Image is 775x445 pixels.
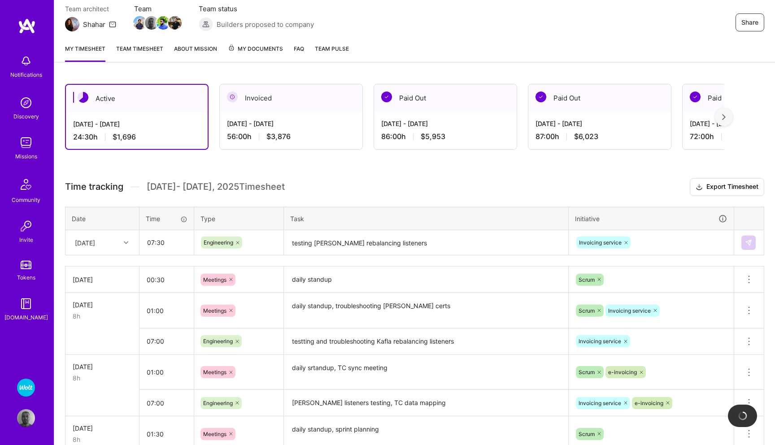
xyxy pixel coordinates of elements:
[690,178,764,196] button: Export Timesheet
[145,16,158,30] img: Team Member Avatar
[381,132,509,141] div: 86:00 h
[147,181,285,192] span: [DATE] - [DATE] , 2025 Timesheet
[139,329,194,353] input: HH:MM
[17,295,35,313] img: guide book
[15,379,37,397] a: Wolt - Fintech: Payments Expansion Team
[203,307,226,314] span: Meetings
[203,276,226,283] span: Meetings
[738,411,747,420] img: loading
[157,16,170,30] img: Team Member Avatar
[15,409,37,427] a: User Avatar
[285,294,567,327] textarea: daily standup, troubleshooting [PERSON_NAME] certs
[66,85,208,112] div: Active
[139,391,194,415] input: HH:MM
[736,13,764,31] button: Share
[157,15,169,31] a: Team Member Avatar
[19,235,33,244] div: Invite
[73,423,132,433] div: [DATE]
[10,70,42,79] div: Notifications
[315,44,349,62] a: Team Pulse
[579,239,622,246] span: Invoicing service
[199,4,314,13] span: Team status
[227,119,355,128] div: [DATE] - [DATE]
[17,52,35,70] img: bell
[140,231,193,254] input: HH:MM
[199,17,213,31] img: Builders proposed to company
[146,15,157,31] a: Team Member Avatar
[75,238,95,247] div: [DATE]
[73,435,132,444] div: 8h
[83,20,105,29] div: Shahar
[220,84,362,112] div: Invoiced
[13,112,39,121] div: Discovery
[174,44,217,62] a: About Mission
[745,239,752,246] img: Submit
[73,300,132,310] div: [DATE]
[65,44,105,62] a: My timesheet
[635,400,663,406] span: e-invoicing
[124,240,128,245] i: icon Chevron
[228,44,283,54] span: My Documents
[133,16,147,30] img: Team Member Avatar
[139,360,194,384] input: HH:MM
[194,207,284,230] th: Type
[285,356,567,389] textarea: daily srtandup, TC sync meeting
[696,183,703,192] i: icon Download
[73,373,132,383] div: 8h
[134,4,181,13] span: Team
[381,119,509,128] div: [DATE] - [DATE]
[536,92,546,102] img: Paid Out
[284,207,569,230] th: Task
[203,431,226,437] span: Meetings
[65,17,79,31] img: Team Architect
[116,44,163,62] a: Team timesheet
[73,275,132,284] div: [DATE]
[15,174,37,195] img: Community
[4,313,48,322] div: [DOMAIN_NAME]
[374,84,517,112] div: Paid Out
[575,214,727,224] div: Initiative
[528,84,671,112] div: Paid Out
[574,132,598,141] span: $6,023
[315,45,349,52] span: Team Pulse
[17,94,35,112] img: discovery
[169,15,181,31] a: Team Member Avatar
[204,239,233,246] span: Engineering
[65,207,139,230] th: Date
[17,379,35,397] img: Wolt - Fintech: Payments Expansion Team
[690,92,701,102] img: Paid Out
[134,15,146,31] a: Team Member Avatar
[421,132,445,141] span: $5,953
[266,132,291,141] span: $3,876
[203,338,233,345] span: Engineering
[227,132,355,141] div: 56:00 h
[228,44,283,62] a: My Documents
[285,391,567,415] textarea: [PERSON_NAME] listeners testing, TC data mapping
[113,132,136,142] span: $1,696
[227,92,238,102] img: Invoiced
[203,400,233,406] span: Engineering
[608,369,637,375] span: e-invoicing
[203,369,226,375] span: Meetings
[17,273,35,282] div: Tokens
[73,132,200,142] div: 24:30 h
[579,400,621,406] span: Invoicing service
[139,299,194,323] input: HH:MM
[579,307,595,314] span: Scrum
[285,231,567,255] textarea: testing [PERSON_NAME] rebalancing listeners
[168,16,182,30] img: Team Member Avatar
[579,369,595,375] span: Scrum
[579,431,595,437] span: Scrum
[579,276,595,283] span: Scrum
[722,114,726,120] img: right
[741,236,757,250] div: null
[65,181,123,192] span: Time tracking
[17,409,35,427] img: User Avatar
[73,119,200,129] div: [DATE] - [DATE]
[741,18,758,27] span: Share
[17,134,35,152] img: teamwork
[17,217,35,235] img: Invite
[294,44,304,62] a: FAQ
[78,92,88,103] img: Active
[285,329,567,354] textarea: testting and troubleshooting Kafla rebalancing listeners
